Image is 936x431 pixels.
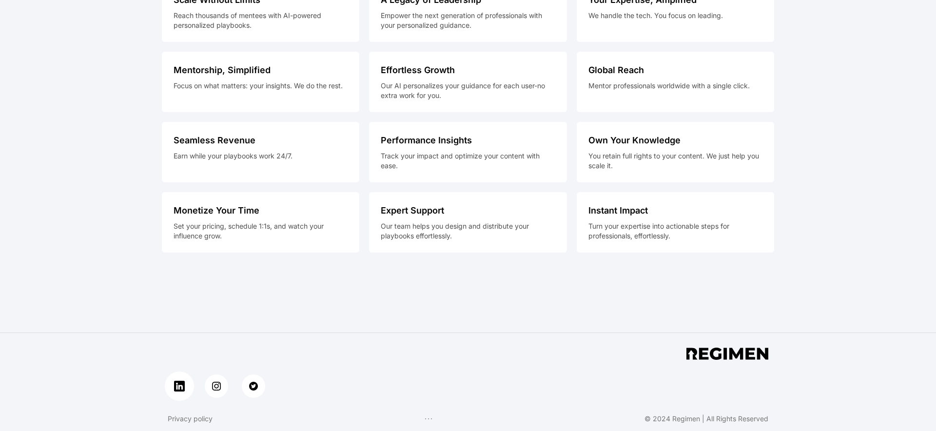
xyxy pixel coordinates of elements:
a: linkedin [165,372,194,401]
div: Our team helps you design and distribute your playbooks effortlessly. [381,221,555,241]
a: twitter [242,374,265,398]
div: Own Your Knowledge [588,134,762,151]
a: instagram [205,374,228,398]
div: Earn while your playbooks work 24/7. [174,151,348,161]
div: Mentorship, Simplified [174,63,348,81]
div: Effortless Growth [381,63,555,81]
div: Our AI personalizes your guidance for each user-no extra work for you. [381,81,555,100]
div: Turn your expertise into actionable steps for professionals, effortlessly. [588,221,762,241]
div: Global Reach [588,63,762,81]
div: Performance Insights [381,134,555,151]
div: Focus on what matters: your insights. We do the rest. [174,81,348,91]
div: © 2024 Regimen | All Rights Reserved [644,414,768,424]
div: Instant Impact [588,204,762,221]
div: Reach thousands of mentees with AI-powered personalized playbooks. [174,11,348,30]
img: app footer logo [686,348,768,360]
div: Monetize Your Time [174,204,348,221]
div: Track your impact and optimize your content with ease. [381,151,555,171]
div: Empower the next generation of professionals with your personalized guidance. [381,11,555,30]
div: We handle the tech. You focus on leading. [588,11,762,20]
img: linkedin button [174,381,185,392]
div: Expert Support [381,204,555,221]
div: Set your pricing, schedule 1:1s, and watch your influence grow. [174,221,348,241]
img: twitter button [249,382,258,391]
img: instagram button [212,382,221,391]
div: Mentor professionals worldwide with a single click. [588,81,762,91]
a: Privacy policy [168,414,213,424]
div: Seamless Revenue [174,134,348,151]
div: You retain full rights to your content. We just help you scale it. [588,151,762,171]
